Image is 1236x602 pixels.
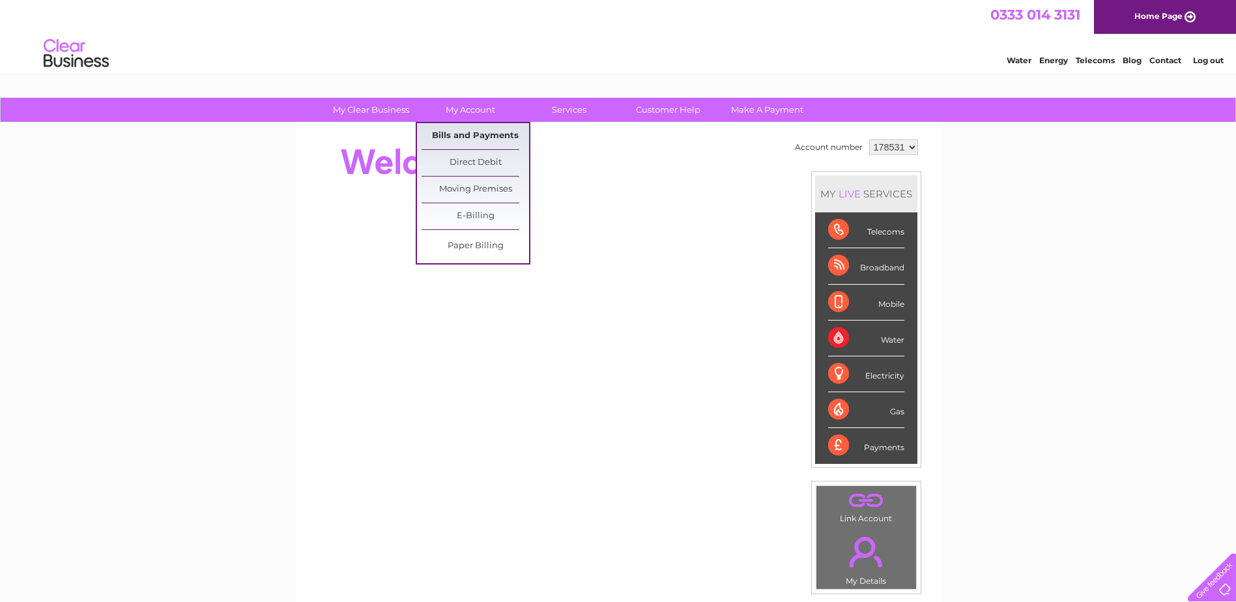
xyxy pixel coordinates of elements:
[828,285,904,321] div: Mobile
[828,428,904,463] div: Payments
[422,177,529,203] a: Moving Premises
[828,392,904,428] div: Gas
[515,98,623,122] a: Services
[1007,55,1031,65] a: Water
[422,150,529,176] a: Direct Debit
[816,526,917,590] td: My Details
[713,98,821,122] a: Make A Payment
[828,321,904,356] div: Water
[317,98,425,122] a: My Clear Business
[816,485,917,526] td: Link Account
[614,98,722,122] a: Customer Help
[416,98,524,122] a: My Account
[1193,55,1224,65] a: Log out
[828,212,904,248] div: Telecoms
[820,529,913,575] a: .
[422,123,529,149] a: Bills and Payments
[1076,55,1115,65] a: Telecoms
[43,34,109,74] img: logo.png
[422,233,529,259] a: Paper Billing
[1039,55,1068,65] a: Energy
[836,188,863,200] div: LIVE
[1149,55,1181,65] a: Contact
[990,7,1080,23] a: 0333 014 3131
[792,136,866,158] td: Account number
[828,248,904,284] div: Broadband
[815,175,917,212] div: MY SERVICES
[828,356,904,392] div: Electricity
[422,203,529,229] a: E-Billing
[1123,55,1142,65] a: Blog
[820,489,913,512] a: .
[311,7,927,63] div: Clear Business is a trading name of Verastar Limited (registered in [GEOGRAPHIC_DATA] No. 3667643...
